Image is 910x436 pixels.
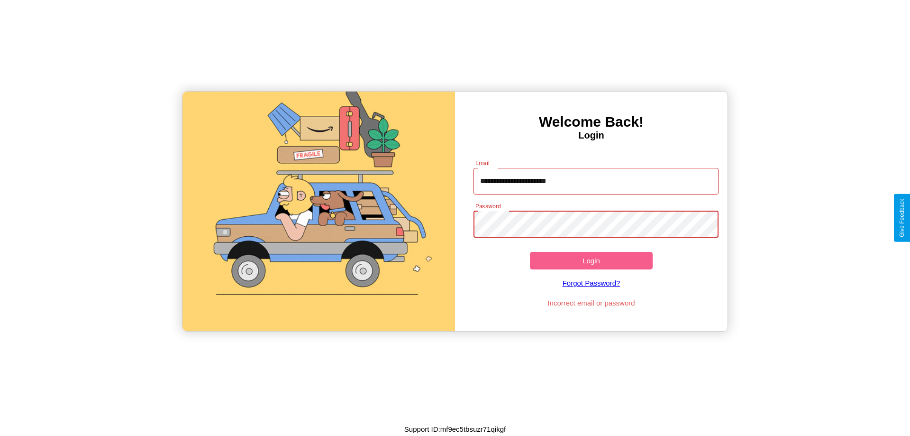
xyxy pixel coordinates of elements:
h4: Login [455,130,728,141]
p: Incorrect email or password [469,297,714,309]
p: Support ID: mf9ec5tbsuzr71qikgf [404,423,506,436]
div: Give Feedback [899,199,905,237]
a: Forgot Password? [469,269,714,297]
label: Password [475,202,500,210]
button: Login [530,252,653,269]
h3: Welcome Back! [455,114,728,130]
img: gif [182,92,455,331]
label: Email [475,159,490,167]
